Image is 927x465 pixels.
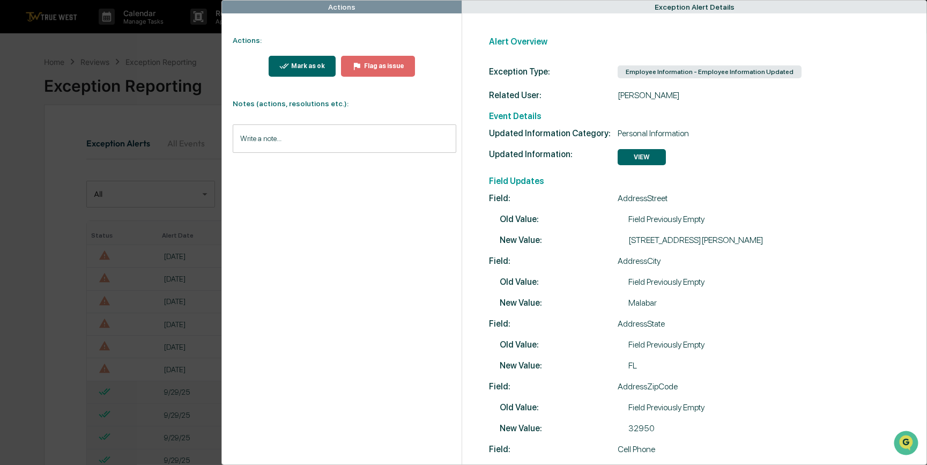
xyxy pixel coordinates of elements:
span: Field: [489,193,618,203]
div: 🗄️ [78,136,86,145]
span: Data Lookup [21,156,68,166]
div: AddressState [489,319,911,329]
span: New Value: [500,298,628,308]
span: Old Value: [500,339,628,350]
span: Attestations [88,135,133,146]
span: Updated Information: [489,149,618,159]
div: FL [500,360,911,371]
div: AddressCity [489,256,911,266]
div: Mark as ok [289,62,325,70]
h2: Alert Overview [489,36,911,47]
span: Preclearance [21,135,69,146]
div: Malabar [500,298,911,308]
img: 1746055101610-c473b297-6a78-478c-a979-82029cc54cd1 [11,82,30,101]
div: Flag as issue [362,62,404,70]
div: Field Previously Empty [500,277,911,287]
strong: Notes (actions, resolutions etc.): [233,99,348,108]
span: Related User: [489,90,618,100]
div: AddressStreet [489,193,911,203]
p: How can we help? [11,23,195,40]
div: 🖐️ [11,136,19,145]
div: Field Previously Empty [500,339,911,350]
div: 32950 [500,423,911,433]
span: Field: [489,444,618,454]
h2: Event Details [489,111,911,121]
button: VIEW [618,149,666,165]
div: Start new chat [36,82,176,93]
a: 🔎Data Lookup [6,151,72,171]
div: Exception Alert Details [655,3,735,11]
strong: Actions: [233,36,262,45]
div: We're available if you need us! [36,93,136,101]
div: Cell Phone [489,444,911,454]
div: [STREET_ADDRESS][PERSON_NAME] [500,235,911,245]
div: [PERSON_NAME] [489,90,911,100]
span: Pylon [107,182,130,190]
span: Old Value: [500,277,628,287]
span: Field: [489,256,618,266]
h2: Field Updates [489,176,911,186]
div: AddressZipCode [489,381,911,392]
button: Start new chat [182,85,195,98]
div: Actions [328,3,355,11]
div: Field Previously Empty [500,402,911,412]
span: New Value: [500,235,628,245]
button: Flag as issue [341,56,415,77]
iframe: Open customer support [893,430,922,459]
div: Employee Information - Employee Information Updated [618,65,802,78]
span: New Value: [500,360,628,371]
span: Old Value: [500,214,628,224]
a: 🖐️Preclearance [6,131,73,150]
span: New Value: [500,423,628,433]
div: Field Previously Empty [500,214,911,224]
span: Field: [489,381,618,392]
div: 🔎 [11,157,19,165]
span: Old Value: [500,402,628,412]
span: Field: [489,319,618,329]
div: Exception Type: [489,67,618,77]
div: Personal Information [489,128,911,138]
a: Powered byPylon [76,181,130,190]
span: Updated Information Category: [489,128,618,138]
a: 🗄️Attestations [73,131,137,150]
button: Mark as ok [269,56,336,77]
